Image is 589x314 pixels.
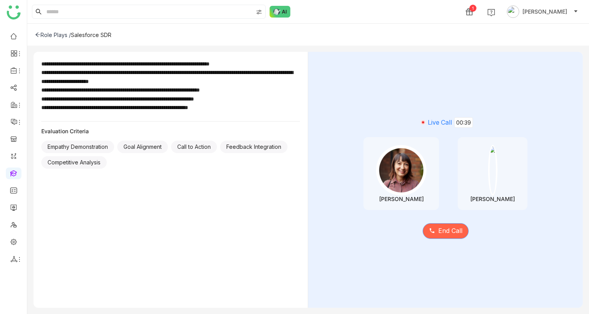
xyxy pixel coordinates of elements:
[270,6,291,18] img: ask-buddy-normal.svg
[220,141,287,153] div: Feedback Integration
[522,7,567,16] span: [PERSON_NAME]
[454,117,473,128] span: 00:39
[41,141,114,153] div: Empathy Demonstration
[487,9,495,16] img: help.svg
[438,226,462,236] span: End Call
[320,117,571,128] div: Live Call
[469,5,476,12] div: 1
[35,32,71,38] div: Role Plays /
[117,141,168,153] div: Goal Alignment
[379,196,424,202] div: [PERSON_NAME]
[488,145,497,196] img: 684a9d79de261c4b36a3e13b
[505,5,580,18] button: [PERSON_NAME]
[171,141,217,153] div: Call to Action
[71,32,111,38] div: Salesforce SDR
[41,128,300,134] div: Evaluation Criteria
[41,156,107,169] div: Competitive Analysis
[418,118,428,127] img: live
[507,5,519,18] img: avatar
[470,196,515,202] div: [PERSON_NAME]
[376,145,427,196] img: female-person.png
[256,9,262,15] img: search-type.svg
[423,223,469,239] button: End Call
[7,5,21,19] img: logo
